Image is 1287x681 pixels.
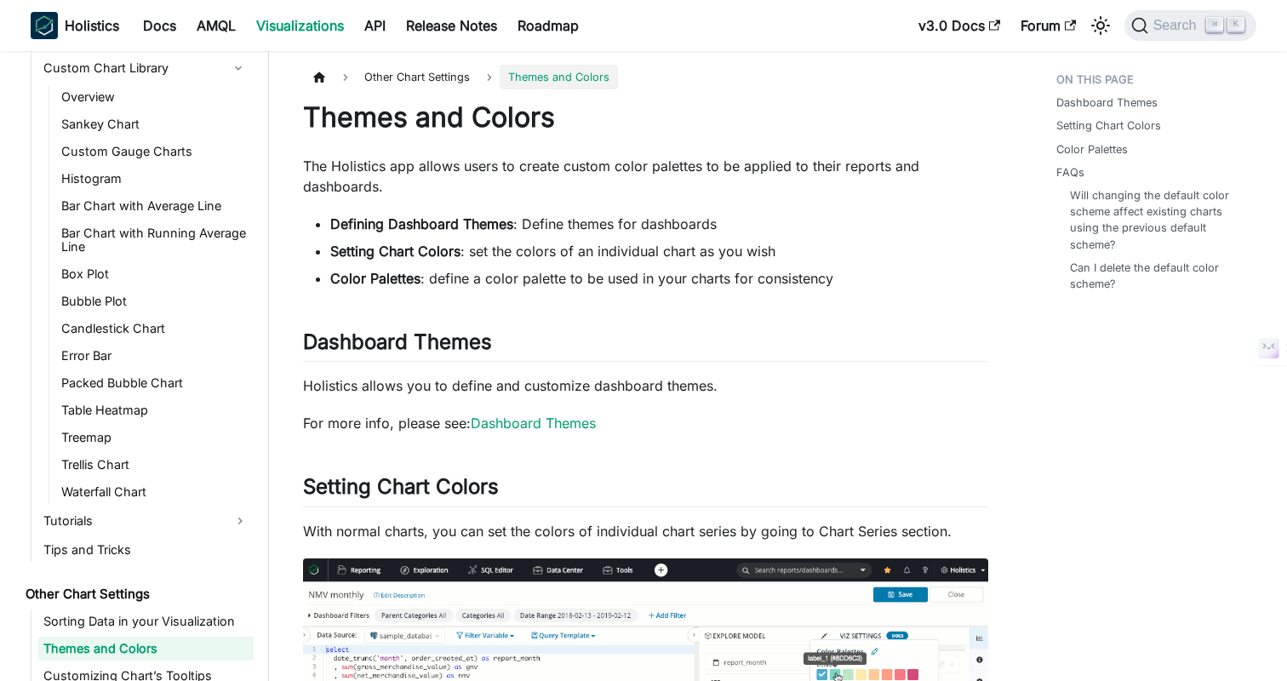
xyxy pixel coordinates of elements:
strong: Color Palettes [330,270,420,287]
button: Search (Command+K) [1124,10,1256,41]
p: The Holistics app allows users to create custom color palettes to be applied to their reports and... [303,156,988,197]
a: Histogram [56,167,254,191]
span: Search [1148,18,1207,33]
a: Bar Chart with Running Average Line [56,221,254,259]
p: With normal charts, you can set the colors of individual chart series by going to Chart Series se... [303,521,988,541]
a: Trellis Chart [56,453,254,477]
button: Switch between dark and light mode (currently light mode) [1087,12,1114,39]
a: Box Plot [56,262,254,286]
kbd: ⌘ [1206,17,1223,32]
a: Sankey Chart [56,112,254,136]
a: Color Palettes [1056,141,1128,157]
a: Release Notes [396,12,507,39]
button: Collapse sidebar category 'Custom Chart Library' [223,54,254,82]
p: For more info, please see: [303,413,988,433]
li: : define a color palette to be used in your charts for consistency [330,268,988,289]
a: Dashboard Themes [471,415,596,432]
h2: Dashboard Themes [303,329,988,362]
strong: Defining Dashboard Themes [330,215,513,232]
img: Holistics [31,12,58,39]
span: Other Chart Settings [356,65,478,89]
a: Error Bar [56,344,254,368]
a: Will changing the default color scheme affect existing charts using the previous default scheme? [1070,187,1239,253]
a: Custom Chart Library [38,54,223,82]
strong: Setting Chart Colors [330,243,460,260]
b: Holistics [65,15,119,36]
p: Holistics allows you to define and customize dashboard themes. [303,375,988,396]
a: Roadmap [507,12,589,39]
a: Setting Chart Colors [1056,117,1161,134]
a: Packed Bubble Chart [56,371,254,395]
a: Waterfall Chart [56,480,254,504]
a: Tutorials [38,507,254,535]
a: Can I delete the default color scheme? [1070,260,1239,292]
a: Docs [133,12,186,39]
kbd: K [1227,17,1244,32]
a: v3.0 Docs [908,12,1010,39]
a: Visualizations [246,12,354,39]
a: Home page [303,65,335,89]
a: HolisticsHolistics [31,12,119,39]
a: AMQL [186,12,246,39]
a: Candlestick Chart [56,317,254,340]
a: Forum [1010,12,1086,39]
a: Overview [56,85,254,109]
li: : set the colors of an individual chart as you wish [330,241,988,261]
a: Treemap [56,426,254,449]
h1: Themes and Colors [303,100,988,134]
a: FAQs [1056,164,1084,180]
a: API [354,12,396,39]
a: Bubble Plot [56,289,254,313]
a: Themes and Colors [38,637,254,661]
span: Themes and Colors [500,65,618,89]
a: Sorting Data in your Visualization [38,609,254,633]
nav: Docs sidebar [14,51,269,681]
a: Tips and Tricks [38,538,254,562]
h2: Setting Chart Colors [303,474,988,506]
a: Table Heatmap [56,398,254,422]
nav: Breadcrumbs [303,65,988,89]
a: Dashboard Themes [1056,94,1158,111]
li: : Define themes for dashboards [330,214,988,234]
a: Custom Gauge Charts [56,140,254,163]
a: Other Chart Settings [20,582,254,606]
a: Bar Chart with Average Line [56,194,254,218]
